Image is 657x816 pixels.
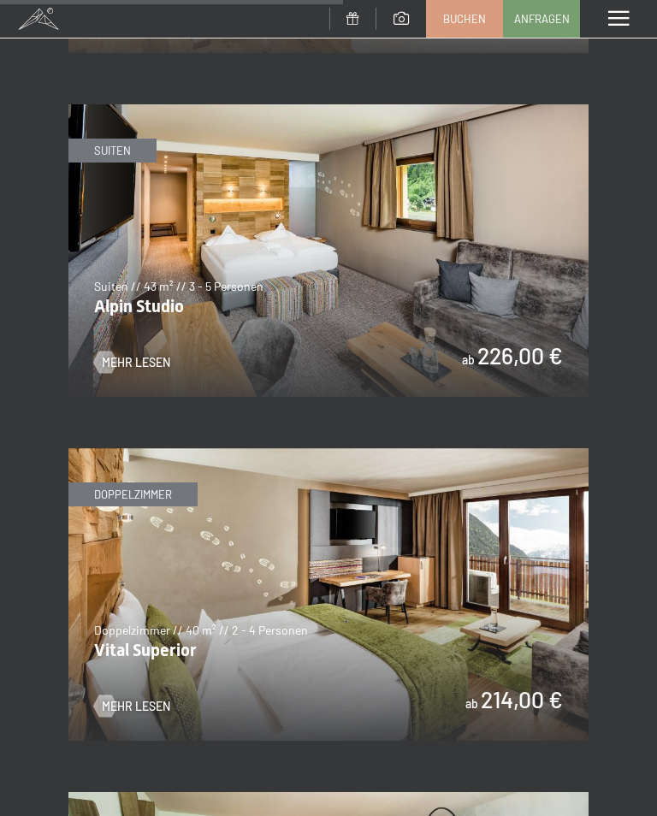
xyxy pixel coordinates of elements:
a: Buchen [427,1,502,37]
a: Anfragen [504,1,579,37]
img: Vital Superior [68,448,589,741]
a: Mehr Lesen [94,698,170,715]
span: Mehr Lesen [102,698,170,715]
span: Buchen [443,11,486,27]
img: Alpin Studio [68,104,589,397]
a: Alpin Studio [68,105,589,115]
a: Vital Superior [68,449,589,459]
a: Junior [68,793,589,803]
span: Anfragen [514,11,570,27]
span: Mehr Lesen [102,354,170,371]
a: Mehr Lesen [94,354,170,371]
